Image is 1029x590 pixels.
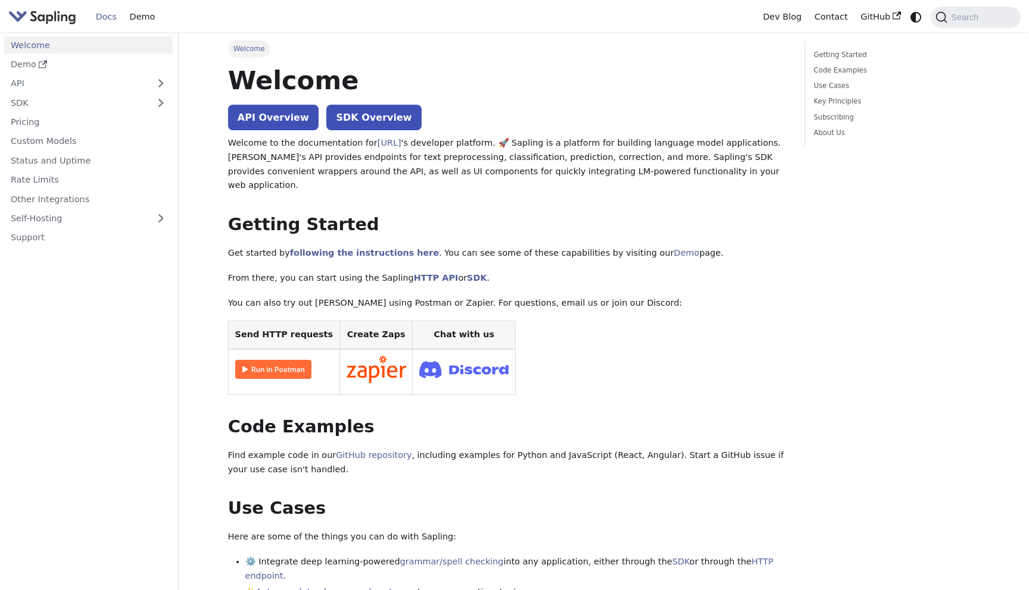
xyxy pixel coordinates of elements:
a: Rate Limits [4,171,173,189]
a: SDK [672,557,690,566]
a: Docs [89,8,123,26]
a: Dev Blog [756,8,807,26]
a: Demo [123,8,161,26]
a: SDK [467,273,487,283]
span: Search [947,12,986,22]
a: [URL] [378,138,401,147]
nav: Breadcrumbs [228,40,788,57]
p: From there, you can start using the Sapling or . [228,271,788,285]
a: following the instructions here [290,248,439,258]
a: Custom Models [4,133,173,150]
a: Welcome [4,36,173,54]
h1: Welcome [228,64,788,96]
img: Run in Postman [235,360,311,379]
a: Getting Started [814,49,975,61]
a: Pricing [4,114,173,131]
h2: Getting Started [228,214,788,236]
h2: Code Examples [228,416,788,438]
a: SDK [4,94,149,111]
img: Connect in Zapier [347,356,406,383]
p: You can also try out [PERSON_NAME] using Postman or Zapier. For questions, email us or join our D... [228,296,788,310]
p: Find example code in our , including examples for Python and JavaScript (React, Angular). Start a... [228,448,788,477]
a: About Us [814,127,975,139]
p: Here are some of the things you can do with Sapling: [228,530,788,544]
button: Expand sidebar category 'SDK' [149,94,173,111]
a: Self-Hosting [4,210,173,227]
th: Chat with us [413,321,516,349]
th: Send HTTP requests [228,321,339,349]
a: SDK Overview [326,105,421,130]
span: Welcome [228,40,270,57]
a: GitHub [854,8,907,26]
li: ⚙️ Integrate deep learning-powered into any application, either through the or through the . [245,555,788,583]
th: Create Zaps [339,321,413,349]
a: grammar/spell checking [400,557,504,566]
a: Demo [4,56,173,73]
button: Expand sidebar category 'API' [149,75,173,92]
a: Other Integrations [4,190,173,208]
a: Contact [808,8,855,26]
a: HTTP endpoint [245,557,774,580]
a: Demo [674,248,700,258]
img: Sapling.ai [8,8,76,26]
img: Join Discord [419,357,509,382]
a: API Overview [228,105,319,130]
a: Use Cases [814,80,975,92]
a: Status and Uptime [4,152,173,169]
a: Support [4,229,173,246]
a: Code Examples [814,65,975,76]
a: Sapling.aiSapling.ai [8,8,80,26]
a: Subscribing [814,112,975,123]
a: GitHub repository [336,450,411,460]
button: Switch between dark and light mode (currently system mode) [908,8,925,26]
a: Key Principles [814,96,975,107]
p: Welcome to the documentation for 's developer platform. 🚀 Sapling is a platform for building lang... [228,136,788,193]
a: HTTP API [414,273,459,283]
h2: Use Cases [228,498,788,519]
a: API [4,75,149,92]
button: Search (Command+K) [931,7,1020,28]
p: Get started by . You can see some of these capabilities by visiting our page. [228,246,788,261]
